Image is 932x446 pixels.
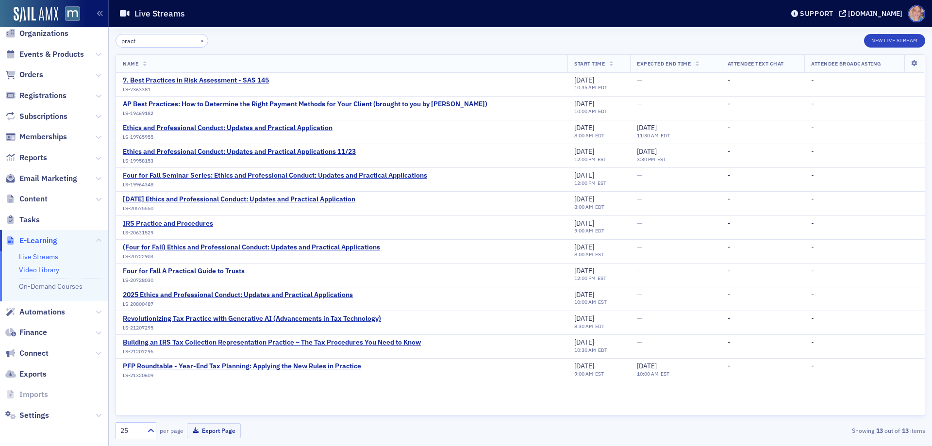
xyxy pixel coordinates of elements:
a: Memberships [5,132,67,142]
div: - [728,267,798,276]
span: [DATE] [574,338,594,347]
span: Profile [908,5,925,22]
span: EST [593,370,604,377]
div: - [811,219,918,228]
span: Imports [19,389,48,400]
a: Four for Fall A Practical Guide to Trusts [123,267,245,276]
div: - [811,100,918,109]
div: - [728,219,798,228]
button: [DOMAIN_NAME] [839,10,906,17]
span: — [637,314,642,323]
div: Showing out of items [662,426,925,435]
span: LS-20728030 [123,277,153,283]
a: View Homepage [58,6,80,23]
span: Email Marketing [19,173,77,184]
div: - [728,76,798,85]
a: Reports [5,152,47,163]
span: [DATE] [574,171,594,180]
time: 10:00 AM [574,298,596,305]
span: — [637,338,642,347]
span: LS-19958153 [123,158,153,164]
div: - [811,195,918,204]
span: Attendee Broadcasting [811,60,881,67]
button: New Live Stream [864,34,925,48]
span: LS-19964348 [123,182,153,188]
time: 9:00 AM [574,370,593,377]
span: E-Learning [19,235,57,246]
button: Export Page [187,423,241,438]
a: 2025 Ethics and Professional Conduct: Updates and Practical Applications [123,291,353,299]
span: Orders [19,69,43,80]
a: Building an IRS Tax Collection Representation Practice – The Tax Procedures You Need to Know [123,338,421,347]
input: Search… [116,34,208,48]
div: Four for Fall Seminar Series: Ethics and Professional Conduct: Updates and Practical Applications [123,171,427,180]
span: EDT [593,132,604,139]
span: EST [596,298,607,305]
span: [DATE] [574,76,594,84]
time: 10:00 AM [637,370,659,377]
span: [DATE] [574,99,594,108]
div: Ethics and Professional Conduct: Updates and Practical Applications 11/23 [123,148,356,156]
span: LS-19469182 [123,110,153,116]
span: Finance [19,327,47,338]
div: - [728,243,798,252]
span: — [637,76,642,84]
span: Content [19,194,48,204]
span: — [637,243,642,251]
div: - [811,76,918,85]
span: [DATE] [574,123,594,132]
span: Memberships [19,132,67,142]
span: LS-19765955 [123,134,153,140]
div: - [728,314,798,323]
div: - [728,171,798,180]
a: Content [5,194,48,204]
a: Automations [5,307,65,317]
div: - [811,314,918,323]
a: Tasks [5,215,40,225]
time: 11:30 AM [637,132,659,139]
span: LS-21207295 [123,325,153,331]
div: - [811,362,918,371]
span: — [637,195,642,203]
time: 8:30 AM [574,323,593,330]
div: [DOMAIN_NAME] [848,9,902,18]
time: 8:00 AM [574,203,593,210]
span: EST [596,156,606,163]
span: LS-20631529 [123,230,153,236]
span: Events & Products [19,49,84,60]
div: Support [800,9,833,18]
div: - [811,338,918,347]
a: (Four for Fall) Ethics and Professional Conduct: Updates and Practical Applications [123,243,380,252]
label: per page [160,426,183,435]
a: Subscriptions [5,111,67,122]
span: Name [123,60,138,67]
div: 25 [120,426,142,436]
a: On-Demand Courses [19,282,83,291]
a: New Live Stream [864,35,925,44]
div: - [811,267,918,276]
span: [DATE] [574,147,594,156]
a: Exports [5,369,47,380]
a: Ethics and Professional Conduct: Updates and Practical Application [123,124,333,132]
img: SailAMX [14,7,58,22]
a: Registrations [5,90,67,101]
a: AP Best Practices: How to Determine the Right Payment Methods for Your Client (brought to you by ... [123,100,487,109]
time: 3:30 PM [637,156,655,163]
a: 7. Best Practices in Risk Assessment - SAS 145 [123,76,269,85]
a: Orders [5,69,43,80]
span: Attendee Text Chat [728,60,784,67]
div: - [811,124,918,132]
div: - [728,195,798,204]
a: PFP Roundtable - Year-End Tax Planning: Applying the New Rules in Practice [123,362,361,371]
span: EDT [659,132,670,139]
time: 12:00 PM [574,275,596,281]
a: Connect [5,348,49,359]
span: [DATE] [574,243,594,251]
time: 10:00 AM [574,108,596,115]
a: Video Library [19,265,59,274]
a: [DATE] Ethics and Professional Conduct: Updates and Practical Application [123,195,355,204]
a: Organizations [5,28,68,39]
